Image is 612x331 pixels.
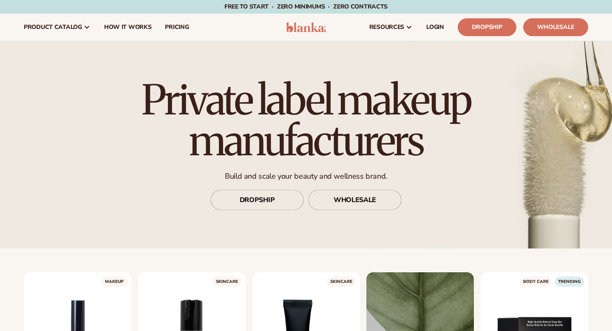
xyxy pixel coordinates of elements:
span: Free to start · ZERO minimums · ZERO contracts [224,3,388,11]
span: pricing [165,24,189,31]
img: logo [286,22,326,32]
span: How It Works [104,24,152,31]
a: DROPSHIP [210,190,304,210]
span: resources [369,24,404,31]
a: Wholesale [523,18,588,36]
p: Build and scale your beauty and wellness brand. [117,171,495,181]
span: LOGIN [426,24,444,31]
a: WHOLESALE [308,190,402,210]
a: pricing [158,14,195,41]
h1: Private label makeup manufacturers [117,80,495,161]
a: resources [363,14,419,41]
a: product catalog [17,14,97,41]
a: How It Works [97,14,159,41]
a: Dropship [458,18,516,36]
a: LOGIN [419,14,451,41]
span: product catalog [24,24,82,31]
